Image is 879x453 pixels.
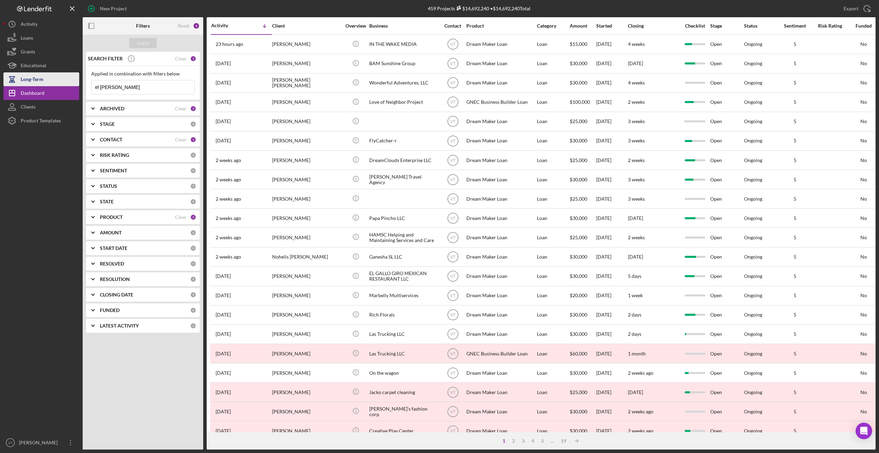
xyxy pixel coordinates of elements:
time: 2025-09-12 14:20 [216,273,231,279]
div: 5 [778,99,812,105]
text: VT [450,216,456,221]
time: [DATE] [628,254,643,260]
span: $30,000 [570,273,587,279]
span: $30,000 [570,138,587,143]
div: Ongoing [744,99,762,105]
text: VT [450,61,456,66]
text: VT [450,119,456,124]
span: $25,000 [570,157,587,163]
div: [PERSON_NAME] [272,54,341,73]
div: 5 [778,158,812,163]
div: Dashboard [21,86,44,102]
b: CLOSING DATE [100,292,133,298]
b: CONTACT [100,137,122,142]
div: No [848,158,879,163]
a: Long-Term [3,72,79,86]
div: Long-Term [21,72,43,88]
text: VT [450,255,456,260]
div: [DATE] [596,74,627,92]
span: $30,000 [570,177,587,182]
time: [DATE] [628,60,643,66]
div: Loan [537,112,569,131]
div: Loan [537,74,569,92]
div: 5 [778,41,812,47]
span: $15,000 [570,41,587,47]
time: 2025-09-17 23:50 [216,235,241,240]
div: No [848,41,879,47]
div: [PERSON_NAME] [272,325,341,343]
div: [DATE] [596,344,627,363]
b: START DATE [100,245,127,251]
time: 2025-09-28 22:06 [216,61,231,66]
div: Loan [537,190,569,208]
div: Ongoing [744,273,762,279]
div: [DATE] [596,54,627,73]
div: Open [710,170,743,189]
div: 1 [190,56,196,62]
time: 3 weeks [628,196,645,202]
div: Loan [537,286,569,305]
div: Ongoing [744,293,762,298]
div: Grants [21,45,35,60]
b: LATEST ACTIVITY [100,323,139,329]
time: 2 weeks [628,234,645,240]
div: Wonderful Adventures, LLC [369,74,438,92]
time: 3 weeks [628,118,645,124]
div: 0 [190,307,196,313]
div: Ongoing [744,215,762,221]
div: No [848,61,879,66]
span: $25,000 [570,196,587,202]
div: [PERSON_NAME] [PERSON_NAME] [272,74,341,92]
div: [DATE] [596,248,627,266]
div: Dream Maker Loan [466,151,535,169]
div: No [848,99,879,105]
div: 1 [190,137,196,143]
div: [PERSON_NAME] [272,132,341,150]
text: VT [450,274,456,279]
div: [PERSON_NAME] [272,286,341,305]
div: Ongoing [744,196,762,202]
div: [DATE] [596,132,627,150]
div: Ongoing [744,158,762,163]
div: Activity [211,23,241,28]
time: 2 weeks [628,99,645,105]
div: Client [272,23,341,29]
span: $25,000 [570,234,587,240]
div: 5 [778,119,812,124]
div: Clear [175,137,187,142]
a: Loans [3,31,79,45]
div: Dream Maker Loan [466,35,535,53]
div: 0 [190,261,196,267]
div: Open [710,306,743,324]
div: 5 [778,235,812,240]
a: Grants [3,45,79,59]
div: Dream Maker Loan [466,325,535,343]
div: Clear [175,214,187,220]
div: [DATE] [596,267,627,285]
div: [PERSON_NAME] [272,151,341,169]
div: Marbelly Multiservices [369,286,438,305]
div: Loan [537,306,569,324]
div: Open [710,190,743,208]
div: Activity [21,17,38,33]
span: $25,000 [570,118,587,124]
div: Loans [21,31,33,47]
div: Ganesha SL LLC [369,248,438,266]
div: Loan [537,248,569,266]
div: Ongoing [744,312,762,318]
div: No [848,138,879,143]
div: [PERSON_NAME] [272,209,341,227]
div: Clear [175,56,187,61]
div: Sentiment [778,23,812,29]
button: Clients [3,100,79,114]
div: 0 [190,183,196,189]
div: Loan [537,228,569,246]
time: 4 weeks [628,80,645,85]
div: Amount [570,23,596,29]
div: Business [369,23,438,29]
div: [PERSON_NAME] [272,93,341,111]
div: EL GALLO GIRO MEXICAN RESTAURANT LLC [369,267,438,285]
div: Loan [537,54,569,73]
div: No [848,177,879,182]
div: BAM Sunshine Group [369,54,438,73]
